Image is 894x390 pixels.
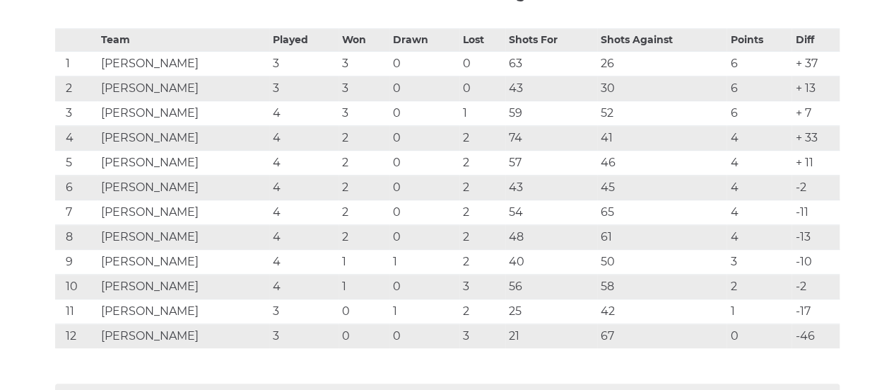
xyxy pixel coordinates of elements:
[727,101,792,126] td: 6
[389,299,459,324] td: 1
[792,275,839,299] td: -2
[269,76,339,101] td: 3
[269,275,339,299] td: 4
[55,225,98,250] td: 8
[339,324,389,349] td: 0
[55,299,98,324] td: 11
[792,176,839,200] td: -2
[339,126,389,151] td: 2
[459,76,506,101] td: 0
[339,275,389,299] td: 1
[98,151,269,176] td: [PERSON_NAME]
[597,52,727,76] td: 26
[98,52,269,76] td: [PERSON_NAME]
[269,250,339,275] td: 4
[792,299,839,324] td: -17
[597,126,727,151] td: 41
[98,299,269,324] td: [PERSON_NAME]
[727,250,792,275] td: 3
[55,324,98,349] td: 12
[597,324,727,349] td: 67
[727,299,792,324] td: 1
[389,151,459,176] td: 0
[792,126,839,151] td: + 33
[55,200,98,225] td: 7
[98,29,269,52] th: Team
[792,76,839,101] td: + 13
[727,200,792,225] td: 4
[792,29,839,52] th: Diff
[597,176,727,200] td: 45
[459,176,506,200] td: 2
[459,126,506,151] td: 2
[597,250,727,275] td: 50
[505,126,597,151] td: 74
[459,29,506,52] th: Lost
[269,324,339,349] td: 3
[505,76,597,101] td: 43
[98,176,269,200] td: [PERSON_NAME]
[505,225,597,250] td: 48
[505,101,597,126] td: 59
[55,76,98,101] td: 2
[389,176,459,200] td: 0
[505,299,597,324] td: 25
[597,299,727,324] td: 42
[727,275,792,299] td: 2
[727,52,792,76] td: 6
[98,101,269,126] td: [PERSON_NAME]
[727,225,792,250] td: 4
[459,299,506,324] td: 2
[505,250,597,275] td: 40
[792,200,839,225] td: -11
[505,52,597,76] td: 63
[55,250,98,275] td: 9
[269,176,339,200] td: 4
[98,275,269,299] td: [PERSON_NAME]
[727,126,792,151] td: 4
[339,250,389,275] td: 1
[55,275,98,299] td: 10
[98,126,269,151] td: [PERSON_NAME]
[389,250,459,275] td: 1
[389,76,459,101] td: 0
[597,151,727,176] td: 46
[459,52,506,76] td: 0
[339,29,389,52] th: Won
[727,324,792,349] td: 0
[389,200,459,225] td: 0
[792,324,839,349] td: -46
[597,225,727,250] td: 61
[339,52,389,76] td: 3
[339,176,389,200] td: 2
[727,29,792,52] th: Points
[505,324,597,349] td: 21
[389,126,459,151] td: 0
[269,29,339,52] th: Played
[727,176,792,200] td: 4
[505,29,597,52] th: Shots For
[269,101,339,126] td: 4
[792,101,839,126] td: + 7
[792,52,839,76] td: + 37
[459,275,506,299] td: 3
[339,200,389,225] td: 2
[597,29,727,52] th: Shots Against
[459,324,506,349] td: 3
[269,126,339,151] td: 4
[459,101,506,126] td: 1
[505,151,597,176] td: 57
[597,275,727,299] td: 58
[269,200,339,225] td: 4
[505,176,597,200] td: 43
[505,275,597,299] td: 56
[339,76,389,101] td: 3
[459,250,506,275] td: 2
[597,76,727,101] td: 30
[389,324,459,349] td: 0
[459,200,506,225] td: 2
[389,29,459,52] th: Drawn
[269,151,339,176] td: 4
[792,151,839,176] td: + 11
[339,151,389,176] td: 2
